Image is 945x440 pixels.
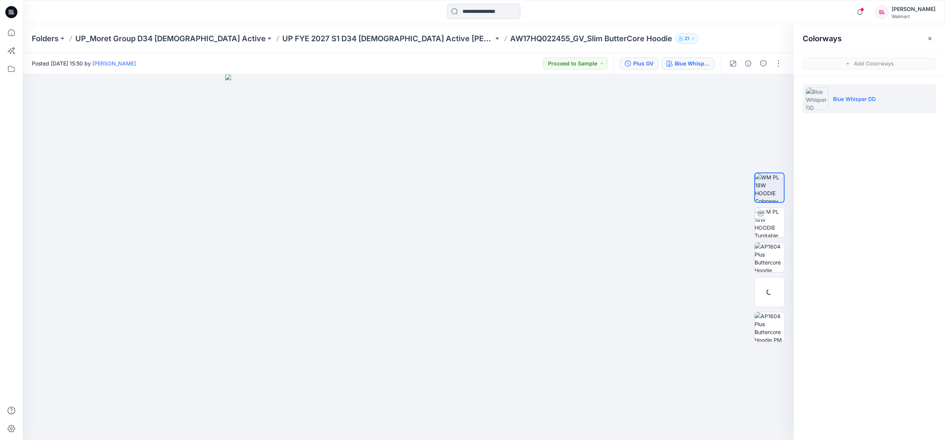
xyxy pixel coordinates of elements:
img: WM PL 18W HOODIE Colorway wo Avatar [755,173,784,202]
img: AP1604 Plus Buttercore Hoodie [755,243,784,272]
button: Details [742,58,754,70]
h2: Colorways [803,34,842,43]
div: Walmart [892,14,936,19]
div: SL [875,5,889,19]
div: [PERSON_NAME] [892,5,936,14]
p: AW17HQ022455_GV_Slim ButterCore Hoodie [510,33,672,44]
span: Posted [DATE] 15:50 by [32,59,136,67]
button: Blue Whisper DD [662,58,715,70]
div: Plus GV [633,59,654,68]
button: Plus GV [620,58,659,70]
div: Blue Whisper DD [675,59,710,68]
a: [PERSON_NAME] [92,60,136,67]
a: UP FYE 2027 S1 D34 [DEMOGRAPHIC_DATA] Active [PERSON_NAME] [282,33,494,44]
img: AP1604 Plus Buttercore Hoodie PM [755,312,784,342]
p: 21 [685,34,689,43]
img: Blue Whisper DD [806,87,828,110]
img: eyJhbGciOiJIUzI1NiIsImtpZCI6IjAiLCJzbHQiOiJzZXMiLCJ0eXAiOiJKV1QifQ.eyJkYXRhIjp7InR5cGUiOiJzdG9yYW... [225,74,591,440]
a: UP_Moret Group D34 [DEMOGRAPHIC_DATA] Active [75,33,266,44]
p: Blue Whisper DD [833,95,876,103]
button: 21 [675,33,699,44]
img: WM PL 18W HOODIE Turntable with Avatar [755,208,784,237]
a: Folders [32,33,59,44]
